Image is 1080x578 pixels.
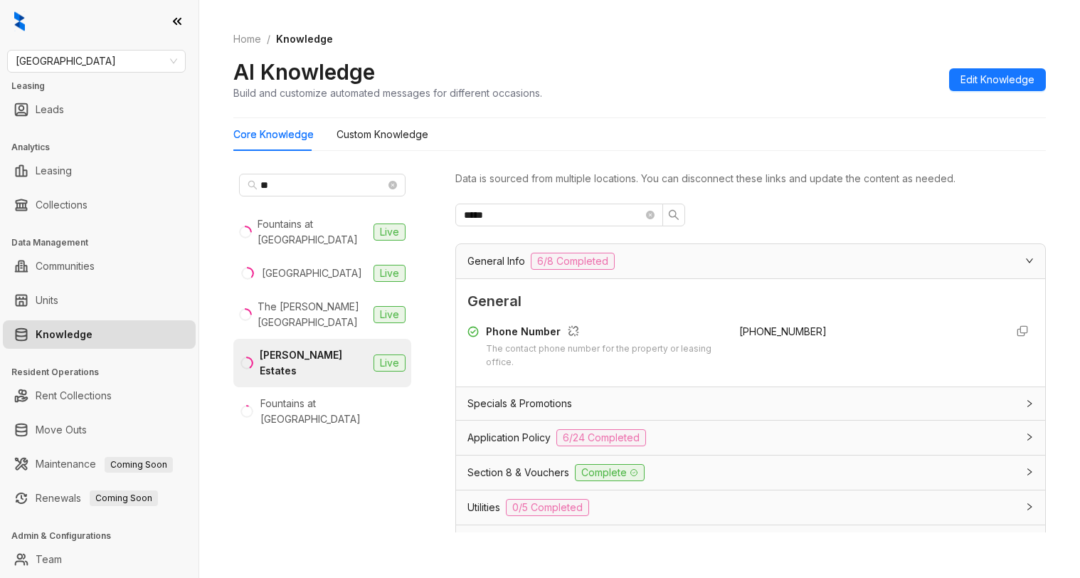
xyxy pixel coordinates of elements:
[739,325,827,337] span: [PHONE_NUMBER]
[531,253,615,270] span: 6/8 Completed
[949,68,1046,91] button: Edit Knowledge
[456,456,1045,490] div: Section 8 & VouchersComplete
[11,366,198,379] h3: Resident Operations
[3,191,196,219] li: Collections
[374,224,406,241] span: Live
[467,253,525,269] span: General Info
[646,211,655,219] span: close-circle
[36,252,95,280] a: Communities
[267,31,270,47] li: /
[467,290,1034,312] span: General
[455,171,1046,186] div: Data is sourced from multiple locations. You can disconnect these links and update the content as...
[668,209,679,221] span: search
[456,490,1045,525] div: Utilities0/5 Completed
[258,216,368,248] div: Fountains at [GEOGRAPHIC_DATA]
[260,347,368,379] div: [PERSON_NAME] Estates
[14,11,25,31] img: logo
[11,80,198,93] h3: Leasing
[36,382,112,410] a: Rent Collections
[276,33,333,45] span: Knowledge
[258,299,368,330] div: The [PERSON_NAME][GEOGRAPHIC_DATA]
[16,51,177,72] span: Fairfield
[388,181,397,189] span: close-circle
[3,382,196,410] li: Rent Collections
[1025,399,1034,408] span: collapsed
[374,354,406,372] span: Live
[1025,256,1034,265] span: expanded
[467,430,551,446] span: Application Policy
[456,244,1045,278] div: General Info6/8 Completed
[262,266,362,281] div: [GEOGRAPHIC_DATA]
[36,545,62,574] a: Team
[36,484,158,513] a: RenewalsComing Soon
[11,530,198,542] h3: Admin & Configurations
[233,85,542,100] div: Build and customize automated messages for different occasions.
[456,525,1045,559] div: Pet Policy2/9 Completed
[248,180,258,190] span: search
[456,421,1045,455] div: Application Policy6/24 Completed
[11,141,198,154] h3: Analytics
[233,58,375,85] h2: AI Knowledge
[3,450,196,478] li: Maintenance
[3,484,196,513] li: Renewals
[467,396,572,411] span: Specials & Promotions
[3,286,196,315] li: Units
[3,95,196,124] li: Leads
[374,306,406,323] span: Live
[1025,503,1034,511] span: collapsed
[467,500,500,515] span: Utilities
[374,265,406,282] span: Live
[36,157,72,185] a: Leasing
[337,127,428,142] div: Custom Knowledge
[36,320,92,349] a: Knowledge
[556,429,646,446] span: 6/24 Completed
[467,465,569,480] span: Section 8 & Vouchers
[1025,433,1034,441] span: collapsed
[36,416,87,444] a: Move Outs
[36,95,64,124] a: Leads
[11,236,198,249] h3: Data Management
[231,31,264,47] a: Home
[3,545,196,574] li: Team
[506,499,589,516] span: 0/5 Completed
[3,320,196,349] li: Knowledge
[3,416,196,444] li: Move Outs
[456,387,1045,420] div: Specials & Promotions
[3,157,196,185] li: Leasing
[233,127,314,142] div: Core Knowledge
[105,457,173,473] span: Coming Soon
[486,342,721,369] div: The contact phone number for the property or leasing office.
[1025,468,1034,476] span: collapsed
[36,191,88,219] a: Collections
[960,72,1034,88] span: Edit Knowledge
[575,464,645,481] span: Complete
[486,324,721,342] div: Phone Number
[90,490,158,506] span: Coming Soon
[260,396,406,427] div: Fountains at [GEOGRAPHIC_DATA]
[36,286,58,315] a: Units
[3,252,196,280] li: Communities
